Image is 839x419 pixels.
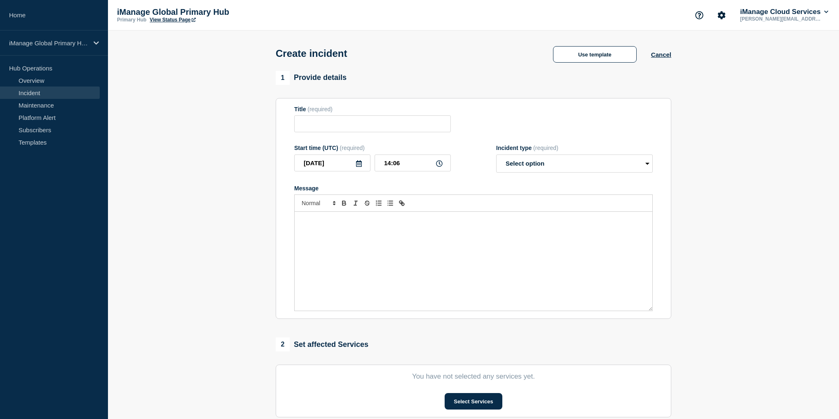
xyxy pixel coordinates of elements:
[276,71,290,85] span: 1
[445,393,502,410] button: Select Services
[276,48,347,59] h1: Create incident
[294,106,451,112] div: Title
[294,115,451,132] input: Title
[553,46,637,63] button: Use template
[294,145,451,151] div: Start time (UTC)
[117,17,146,23] p: Primary Hub
[384,198,396,208] button: Toggle bulleted list
[496,154,653,173] select: Incident type
[533,145,558,151] span: (required)
[276,71,347,85] div: Provide details
[298,198,338,208] span: Font size
[9,40,88,47] p: iManage Global Primary Hub
[117,7,282,17] p: iManage Global Primary Hub
[276,337,368,351] div: Set affected Services
[338,198,350,208] button: Toggle bold text
[396,198,408,208] button: Toggle link
[295,212,652,311] div: Message
[713,7,730,24] button: Account settings
[738,8,830,16] button: iManage Cloud Services
[307,106,333,112] span: (required)
[350,198,361,208] button: Toggle italic text
[361,198,373,208] button: Toggle strikethrough text
[276,337,290,351] span: 2
[373,198,384,208] button: Toggle ordered list
[738,16,824,22] p: [PERSON_NAME][EMAIL_ADDRESS][PERSON_NAME][DOMAIN_NAME]
[691,7,708,24] button: Support
[294,154,370,171] input: YYYY-MM-DD
[496,145,653,151] div: Incident type
[651,51,671,58] button: Cancel
[150,17,195,23] a: View Status Page
[294,185,653,192] div: Message
[375,154,451,171] input: HH:MM
[294,372,653,381] p: You have not selected any services yet.
[340,145,365,151] span: (required)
